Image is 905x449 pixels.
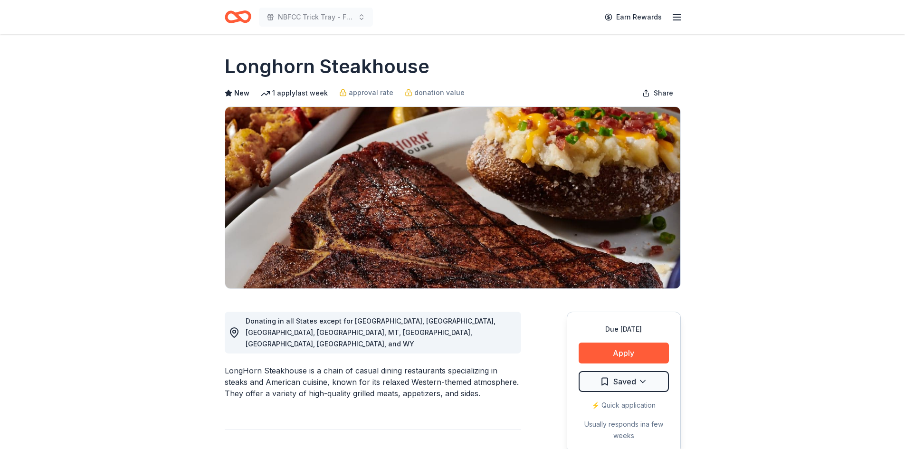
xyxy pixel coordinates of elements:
span: New [234,87,249,99]
span: NBFCC Trick Tray - Fundraiser [278,11,354,23]
div: ⚡️ Quick application [579,400,669,411]
a: donation value [405,87,465,98]
img: Image for Longhorn Steakhouse [225,107,680,288]
div: Usually responds in a few weeks [579,419,669,441]
a: approval rate [339,87,393,98]
span: Donating in all States except for [GEOGRAPHIC_DATA], [GEOGRAPHIC_DATA], [GEOGRAPHIC_DATA], [GEOGR... [246,317,495,348]
button: Share [635,84,681,103]
h1: Longhorn Steakhouse [225,53,429,80]
span: donation value [414,87,465,98]
div: LongHorn Steakhouse is a chain of casual dining restaurants specializing in steaks and American c... [225,365,521,399]
button: NBFCC Trick Tray - Fundraiser [259,8,373,27]
span: approval rate [349,87,393,98]
button: Apply [579,343,669,363]
div: 1 apply last week [261,87,328,99]
button: Saved [579,371,669,392]
a: Earn Rewards [599,9,667,26]
span: Saved [613,375,636,388]
span: Share [654,87,673,99]
a: Home [225,6,251,28]
div: Due [DATE] [579,324,669,335]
